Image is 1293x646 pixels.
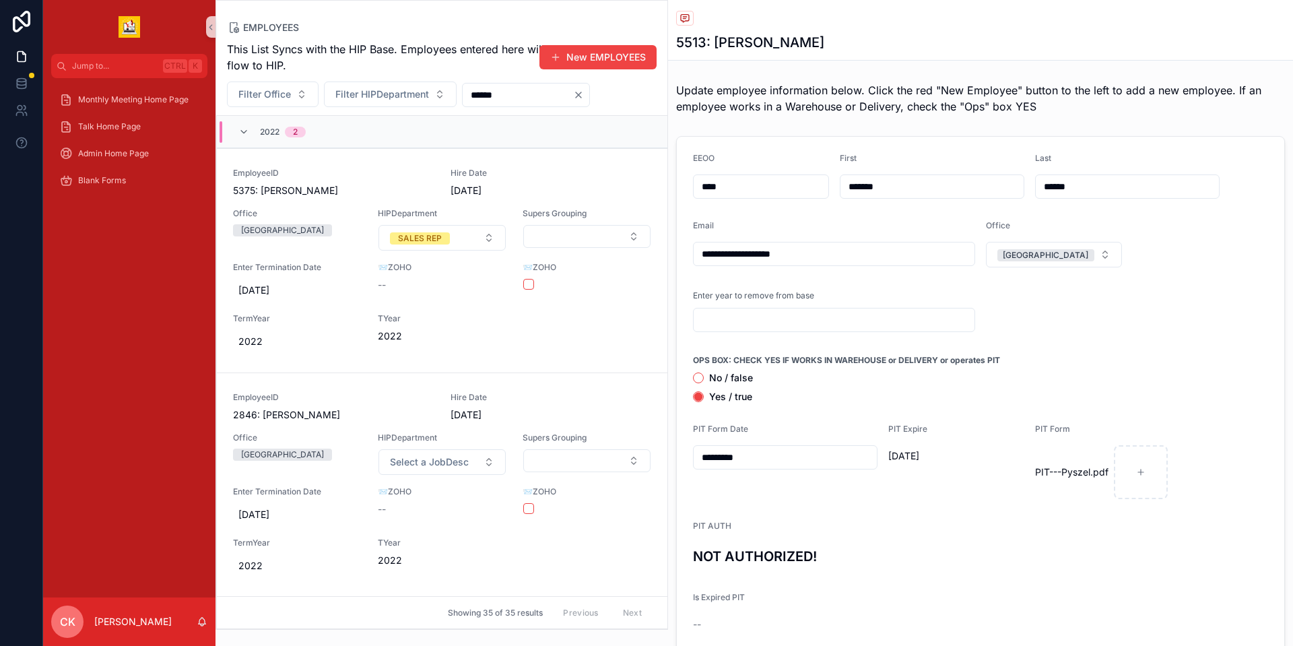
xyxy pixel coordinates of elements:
div: [GEOGRAPHIC_DATA] [1003,249,1088,261]
p: [PERSON_NAME] [94,615,172,628]
span: [DATE] [888,449,1024,463]
a: EmployeeID5375: [PERSON_NAME]Hire Date[DATE]Office[GEOGRAPHIC_DATA]HIPDepartmentSelect ButtonSupe... [217,148,667,373]
span: 2022 [260,127,279,137]
span: HIPDepartment [378,208,506,219]
h3: NOT AUTHORIZED! [693,546,1268,567]
span: 📨ZOHO [523,486,651,497]
span: This List Syncs with the HIP Base. Employees entered here will flow to HIP. [227,41,547,73]
div: 2 [293,127,298,137]
span: HIPDepartment [378,432,506,443]
span: 📨ZOHO [378,262,506,273]
button: Clear [573,90,589,100]
span: Filter Office [238,88,291,101]
span: TermYear [233,538,362,548]
button: Select Button [523,225,651,248]
label: No / false [709,373,753,383]
label: Yes / true [709,392,752,401]
span: Ctrl [163,59,187,73]
button: Select Button [523,449,651,472]
span: Select a JobDesc [390,455,469,469]
span: Filter HIPDepartment [335,88,429,101]
img: App logo [119,16,140,38]
span: Blank Forms [78,175,126,186]
a: EmployeeID2846: [PERSON_NAME]Hire Date[DATE]Office[GEOGRAPHIC_DATA]HIPDepartmentSelect ButtonSupe... [217,373,667,597]
h1: 5513: [PERSON_NAME] [676,33,824,52]
span: [DATE] [451,408,579,422]
span: Enter year to remove from base [693,290,814,301]
span: Enter Termination Date [233,262,362,273]
div: scrollable content [43,78,215,210]
span: EmployeeID [233,168,434,179]
span: Supers Grouping [523,208,651,219]
span: [DATE] [238,284,356,297]
button: Select Button [324,82,457,107]
span: Update employee information below. Click the red "New Employee" button to the left to add a new e... [676,84,1261,113]
span: Admin Home Page [78,148,149,159]
span: Showing 35 of 35 results [448,608,543,618]
span: EmployeeID [233,392,434,403]
span: 2022 [378,554,506,567]
div: [GEOGRAPHIC_DATA] [241,449,324,461]
span: First [840,153,857,163]
span: TYear [378,538,506,548]
span: Is Expired PIT [693,592,745,602]
span: [DATE] [238,508,356,521]
span: PIT Form Date [693,424,748,434]
button: Select Button [986,242,1122,267]
span: CK [60,614,75,630]
span: PIT---Pyszel [1035,465,1090,479]
strong: OPS BOX: CHECK YES IF WORKS IN WAREHOUSE or DELIVERY or operates PIT [693,355,1000,366]
span: TYear [378,313,506,324]
span: Office [233,432,362,443]
button: Jump to...CtrlK [51,54,207,78]
span: Hire Date [451,168,579,179]
button: Select Button [227,82,319,107]
button: Select Button [378,449,506,475]
button: New EMPLOYEES [539,45,657,69]
span: Monthly Meeting Home Page [78,94,189,105]
span: Email [693,220,714,230]
a: EMPLOYEES [227,21,299,34]
span: 📨ZOHO [523,262,651,273]
span: -- [378,278,386,292]
div: [GEOGRAPHIC_DATA] [241,224,324,236]
span: 2846: [PERSON_NAME] [233,408,434,422]
span: Office [986,220,1010,230]
a: Monthly Meeting Home Page [51,88,207,112]
a: Admin Home Page [51,141,207,166]
span: K [190,61,201,71]
span: Office [233,208,362,219]
span: 2022 [238,559,356,573]
span: TermYear [233,313,362,324]
span: Supers Grouping [523,432,651,443]
span: -- [378,503,386,516]
span: PIT Expire [888,424,927,434]
span: 5375: [PERSON_NAME] [233,184,434,197]
span: .pdf [1090,465,1108,479]
span: Last [1035,153,1051,163]
span: PIT Form [1035,424,1070,434]
span: EEOO [693,153,715,163]
span: Enter Termination Date [233,486,362,497]
span: 2022 [378,329,506,343]
span: 📨ZOHO [378,486,506,497]
button: Select Button [378,225,506,251]
span: Hire Date [451,392,579,403]
span: Jump to... [72,61,158,71]
span: PIT AUTH [693,521,731,531]
a: Blank Forms [51,168,207,193]
span: 2022 [238,335,356,348]
div: SALES REP [398,232,442,245]
span: [DATE] [451,184,579,197]
span: Talk Home Page [78,121,141,132]
a: Talk Home Page [51,115,207,139]
span: EMPLOYEES [243,21,299,34]
span: -- [693,618,701,631]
